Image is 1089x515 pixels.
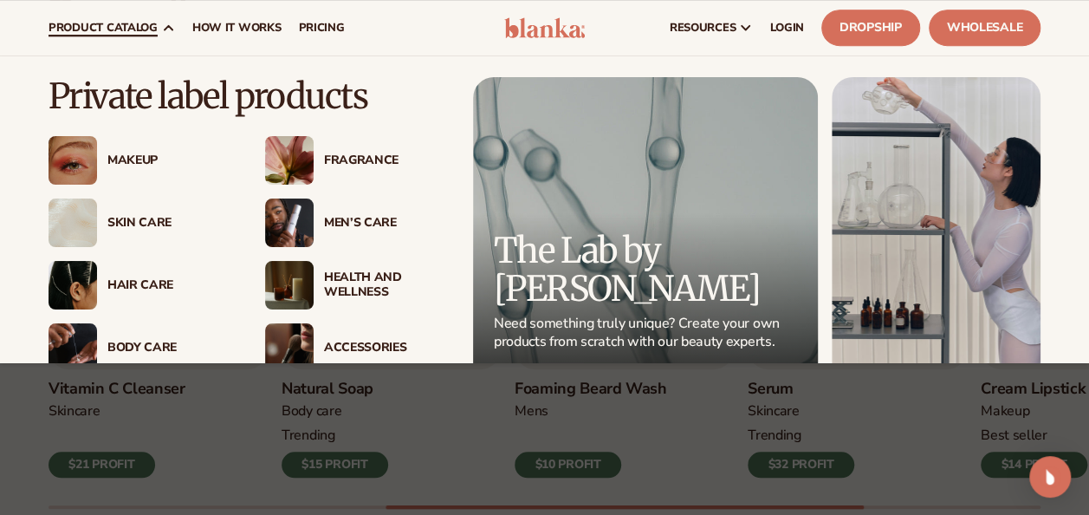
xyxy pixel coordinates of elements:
a: Female hair pulled back with clips. Hair Care [49,261,230,310]
img: Cream moisturizer swatch. [49,199,97,247]
a: Female with glitter eye makeup. Makeup [49,136,230,185]
a: Male holding moisturizer bottle. Men’s Care [265,199,447,247]
div: Men’s Care [324,216,447,231]
img: Candles and incense on table. [265,261,314,310]
img: Pink blooming flower. [265,136,314,185]
a: Candles and incense on table. Health And Wellness [265,261,447,310]
a: Wholesale [929,10,1040,46]
span: LOGIN [770,21,804,35]
span: How It Works [192,21,282,35]
img: Female with glitter eye makeup. [49,136,97,185]
p: Private label products [49,77,447,115]
img: Female hair pulled back with clips. [49,261,97,310]
div: Hair Care [107,278,230,293]
img: Male hand applying moisturizer. [49,323,97,372]
div: Health And Wellness [324,271,447,300]
img: Female with makeup brush. [265,323,314,372]
img: Male holding moisturizer bottle. [265,199,314,247]
a: Male hand applying moisturizer. Body Care [49,323,230,372]
span: resources [670,21,736,35]
a: Pink blooming flower. Fragrance [265,136,447,185]
a: Cream moisturizer swatch. Skin Care [49,199,230,247]
div: Makeup [107,153,230,168]
p: The Lab by [PERSON_NAME] [494,231,785,308]
a: Female with makeup brush. Accessories [265,323,447,372]
div: Accessories [324,341,447,355]
div: Open Intercom Messenger [1029,456,1071,498]
span: pricing [298,21,344,35]
p: Need something truly unique? Create your own products from scratch with our beauty experts. [494,315,785,351]
img: Female in lab with equipment. [832,77,1040,434]
a: Dropship [821,10,920,46]
span: product catalog [49,21,158,35]
a: Microscopic product formula. The Lab by [PERSON_NAME] Need something truly unique? Create your ow... [473,77,818,434]
div: Skin Care [107,216,230,231]
div: Body Care [107,341,230,355]
img: logo [504,17,586,38]
div: Fragrance [324,153,447,168]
